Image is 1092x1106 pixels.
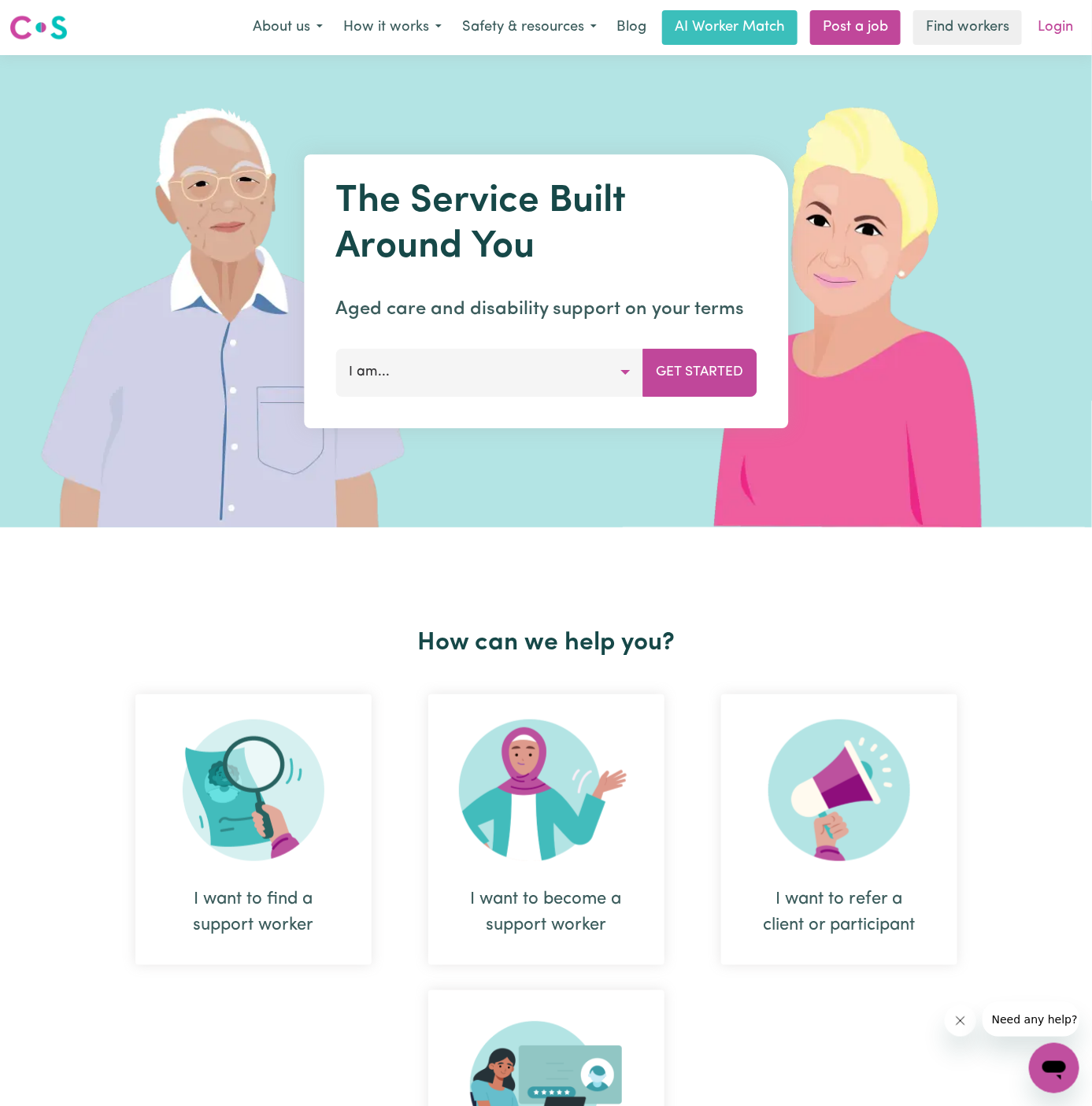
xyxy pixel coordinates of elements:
[428,694,664,965] div: I want to become a support worker
[810,10,901,45] a: Post a job
[945,1005,976,1037] iframe: Close message
[1029,1043,1079,1093] iframe: Button to launch messaging window
[759,886,920,938] div: I want to refer a client or participant
[642,349,757,396] button: Get Started
[107,628,986,658] h2: How can we help you?
[135,694,372,965] div: I want to find a support worker
[335,179,757,270] h1: The Service Built Around You
[242,11,333,44] button: About us
[335,349,643,396] button: I am...
[466,886,627,938] div: I want to become a support worker
[662,10,798,45] a: AI Worker Match
[1028,10,1083,45] a: Login
[459,719,634,861] img: Become Worker
[9,9,68,46] a: Careseekers logo
[768,719,910,861] img: Refer
[335,295,757,324] p: Aged care and disability support on your terms
[333,11,452,44] button: How it works
[983,1002,1079,1037] iframe: Message from company
[721,694,957,965] div: I want to refer a client or participant
[173,886,334,938] div: I want to find a support worker
[913,10,1022,45] a: Find workers
[183,719,324,861] img: Search
[452,11,607,44] button: Safety & resources
[9,13,68,42] img: Careseekers logo
[607,10,656,45] a: Blog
